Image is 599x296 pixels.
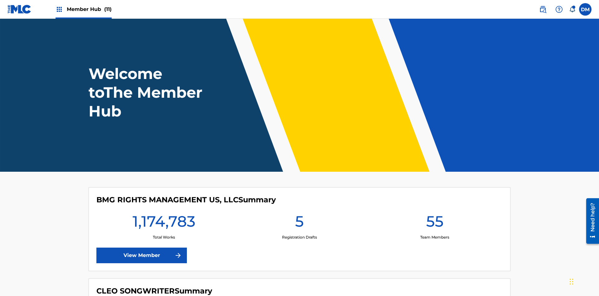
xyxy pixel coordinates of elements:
img: search [539,6,547,13]
iframe: Chat Widget [568,266,599,296]
div: Drag [570,272,573,291]
img: help [555,6,563,13]
p: Total Works [153,234,175,240]
iframe: Resource Center [582,196,599,247]
h1: Welcome to The Member Hub [89,64,205,121]
img: f7272a7cc735f4ea7f67.svg [174,252,182,259]
div: User Menu [579,3,592,16]
span: (11) [104,6,112,12]
a: Public Search [537,3,549,16]
a: View Member [96,248,187,263]
div: Notifications [569,6,575,12]
h4: BMG RIGHTS MANAGEMENT US, LLC [96,195,276,205]
h1: 1,174,783 [133,212,195,234]
p: Registration Drafts [282,234,317,240]
div: Help [553,3,565,16]
span: Member Hub [67,6,112,13]
p: Team Members [420,234,449,240]
img: MLC Logo [7,5,32,14]
h1: 55 [426,212,444,234]
h4: CLEO SONGWRITER [96,286,212,296]
img: Top Rightsholders [56,6,63,13]
h1: 5 [295,212,304,234]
